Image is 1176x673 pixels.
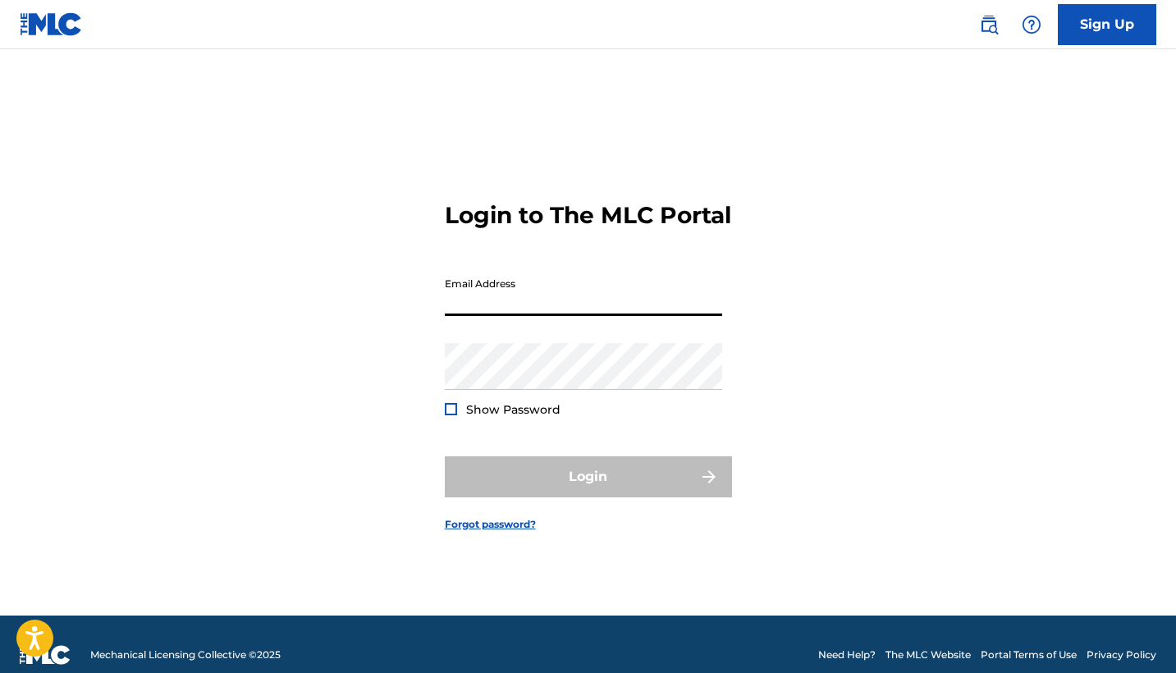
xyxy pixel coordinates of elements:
img: search [979,15,999,34]
img: help [1022,15,1041,34]
span: Mechanical Licensing Collective © 2025 [90,648,281,662]
div: Help [1015,8,1048,41]
a: Public Search [972,8,1005,41]
img: logo [20,645,71,665]
iframe: Chat Widget [1094,594,1176,673]
a: Sign Up [1058,4,1156,45]
a: The MLC Website [885,648,971,662]
a: Forgot password? [445,517,536,532]
a: Need Help? [818,648,876,662]
span: Show Password [466,402,561,417]
a: Portal Terms of Use [981,648,1077,662]
img: MLC Logo [20,12,83,36]
a: Privacy Policy [1087,648,1156,662]
h3: Login to The MLC Portal [445,201,731,230]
